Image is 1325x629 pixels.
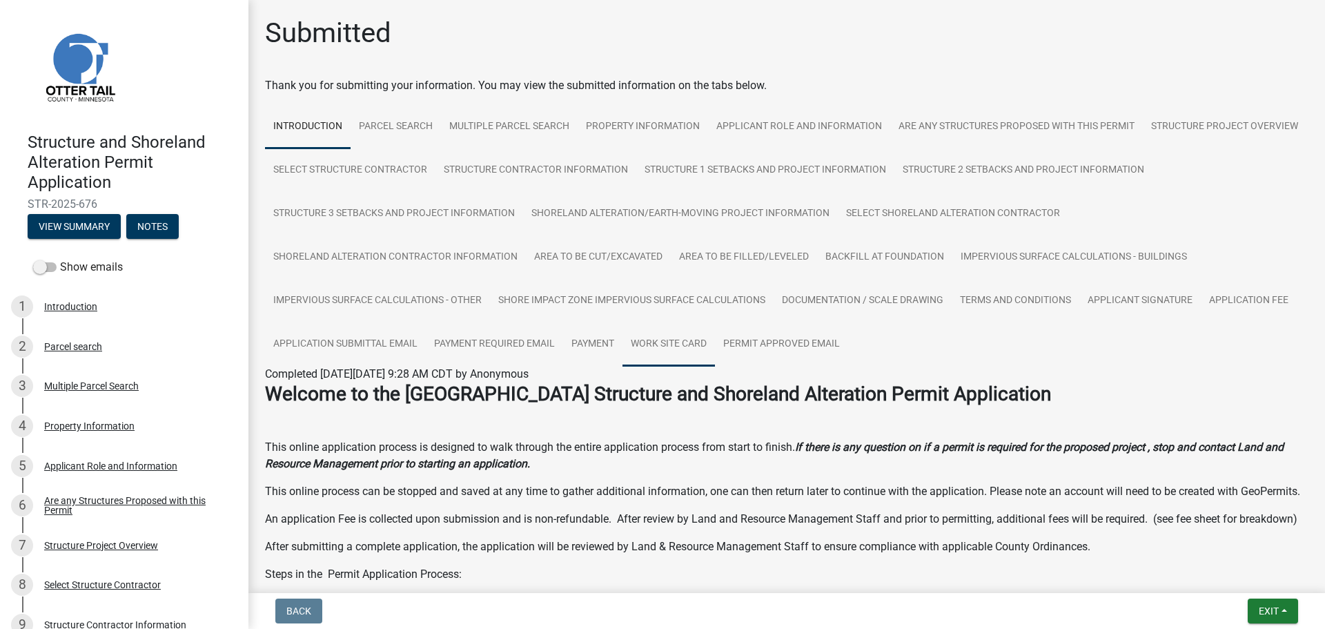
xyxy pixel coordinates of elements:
[578,105,708,149] a: Property Information
[708,105,890,149] a: Applicant Role and Information
[715,322,848,367] a: Permit Approved Email
[44,541,158,550] div: Structure Project Overview
[265,566,1308,583] p: Steps in the Permit Application Process:
[435,148,636,193] a: Structure Contractor Information
[28,133,237,192] h4: Structure and Shoreland Alteration Permit Application
[265,279,490,323] a: Impervious Surface Calculations - Other
[265,148,435,193] a: Select Structure Contractor
[28,14,131,118] img: Otter Tail County, Minnesota
[1079,279,1201,323] a: Applicant Signature
[11,574,33,596] div: 8
[11,375,33,397] div: 3
[126,222,179,233] wm-modal-confirm: Notes
[44,381,139,391] div: Multiple Parcel Search
[11,534,33,557] div: 7
[952,235,1195,280] a: Impervious Surface Calculations - Buildings
[526,235,671,280] a: Area to be Cut/Excavated
[774,279,952,323] a: Documentation / Scale Drawing
[44,342,102,351] div: Parcel search
[351,105,441,149] a: Parcel search
[44,302,97,311] div: Introduction
[265,441,1284,470] strong: If there is any question on if a permit is required for the proposed project , stop and contact L...
[286,606,311,617] span: Back
[265,439,1308,472] p: This online application process is designed to walk through the entire application process from s...
[275,599,322,623] button: Back
[265,77,1308,94] div: Thank you for submitting your information. You may view the submitted information on the tabs below.
[426,322,563,367] a: Payment Required Email
[265,367,529,380] span: Completed [DATE][DATE] 9:28 AM CDT by Anonymous
[44,496,226,515] div: Are any Structures Proposed with this Permit
[622,322,715,367] a: Work Site Card
[636,148,894,193] a: Structure 1 Setbacks and project information
[441,105,578,149] a: Multiple Parcel Search
[894,148,1152,193] a: Structure 2 Setbacks and project information
[11,494,33,516] div: 6
[265,105,351,149] a: Introduction
[11,455,33,477] div: 5
[265,322,426,367] a: Application Submittal Email
[952,279,1079,323] a: Terms and Conditions
[265,383,1051,405] strong: Welcome to the [GEOGRAPHIC_DATA] Structure and Shoreland Alteration Permit Application
[1248,599,1298,623] button: Exit
[44,421,135,431] div: Property Information
[265,235,526,280] a: Shoreland Alteration Contractor Information
[11,415,33,437] div: 4
[28,197,221,211] span: STR-2025-676
[523,192,838,236] a: Shoreland Alteration/Earth-Moving Project Information
[890,105,1143,149] a: Are any Structures Proposed with this Permit
[265,511,1308,528] p: An application Fee is collected upon submission and is non-refundable. After review by Land and R...
[671,235,817,280] a: Area to be Filled/Leveled
[1143,105,1306,149] a: Structure Project Overview
[265,483,1308,500] p: This online process can be stopped and saved at any time to gather additional information, one ca...
[11,296,33,318] div: 1
[817,235,952,280] a: Backfill at foundation
[265,17,391,50] h1: Submitted
[126,214,179,239] button: Notes
[563,322,622,367] a: Payment
[490,279,774,323] a: Shore Impact Zone Impervious Surface Calculations
[265,539,1308,555] p: After submitting a complete application, the application will be reviewed by Land & Resource Mana...
[44,580,161,590] div: Select Structure Contractor
[838,192,1068,236] a: Select Shoreland Alteration contractor
[265,192,523,236] a: Structure 3 Setbacks and project information
[44,461,177,471] div: Applicant Role and Information
[1201,279,1297,323] a: Application Fee
[28,222,121,233] wm-modal-confirm: Summary
[1259,606,1279,617] span: Exit
[28,214,121,239] button: View Summary
[33,259,123,275] label: Show emails
[11,336,33,358] div: 2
